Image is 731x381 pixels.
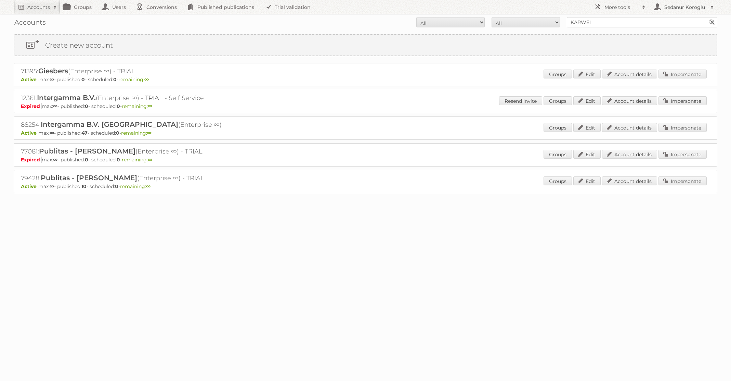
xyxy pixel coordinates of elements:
strong: 0 [85,157,88,163]
span: remaining: [120,183,151,189]
a: Groups [544,96,572,105]
span: remaining: [122,103,152,109]
a: Edit [573,176,601,185]
span: Intergamma B.V. [37,94,96,102]
h2: More tools [604,4,639,11]
h2: 79428: (Enterprise ∞) - TRIAL [21,174,260,183]
h2: 71395: (Enterprise ∞) - TRIAL [21,67,260,76]
strong: ∞ [50,130,54,136]
span: Active [21,76,38,83]
a: Groups [544,123,572,132]
strong: 0 [85,103,88,109]
span: Active [21,130,38,136]
a: Edit [573,70,601,78]
a: Impersonate [658,150,707,159]
a: Groups [544,70,572,78]
strong: 10 [81,183,87,189]
strong: 0 [117,157,120,163]
strong: ∞ [148,157,152,163]
strong: ∞ [53,103,57,109]
strong: 0 [81,76,85,83]
strong: ∞ [50,183,54,189]
a: Impersonate [658,70,707,78]
span: remaining: [121,130,152,136]
span: remaining: [118,76,149,83]
h2: Sedanur Koroglu [663,4,707,11]
a: Account details [602,96,657,105]
strong: ∞ [148,103,152,109]
p: max: - published: - scheduled: - [21,183,710,189]
a: Account details [602,70,657,78]
a: Account details [602,176,657,185]
h2: Accounts [27,4,50,11]
a: Edit [573,123,601,132]
strong: ∞ [50,76,54,83]
a: Edit [573,150,601,159]
span: Publitas - [PERSON_NAME] [41,174,137,182]
strong: 0 [113,76,117,83]
span: Expired [21,103,42,109]
a: Account details [602,150,657,159]
span: Expired [21,157,42,163]
p: max: - published: - scheduled: - [21,103,710,109]
strong: ∞ [147,130,152,136]
span: Intergamma B.V. [GEOGRAPHIC_DATA] [41,120,178,128]
strong: ∞ [144,76,149,83]
a: Groups [544,176,572,185]
span: Giesbers [38,67,68,75]
h2: 77081: (Enterprise ∞) - TRIAL [21,147,260,156]
a: Resend invite [499,96,542,105]
strong: ∞ [146,183,151,189]
p: max: - published: - scheduled: - [21,76,710,83]
a: Impersonate [658,123,707,132]
a: Account details [602,123,657,132]
h2: 12361: (Enterprise ∞) - TRIAL - Self Service [21,94,260,102]
a: Impersonate [658,176,707,185]
h2: 88254: (Enterprise ∞) [21,120,260,129]
a: Create new account [14,35,717,56]
input: Search [707,17,717,27]
strong: 47 [81,130,88,136]
span: Active [21,183,38,189]
span: Publitas - [PERSON_NAME] [39,147,135,155]
p: max: - published: - scheduled: - [21,157,710,163]
strong: ∞ [53,157,57,163]
strong: 0 [116,130,119,136]
a: Edit [573,96,601,105]
strong: 0 [117,103,120,109]
p: max: - published: - scheduled: - [21,130,710,136]
strong: 0 [115,183,118,189]
a: Impersonate [658,96,707,105]
a: Groups [544,150,572,159]
span: remaining: [122,157,152,163]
